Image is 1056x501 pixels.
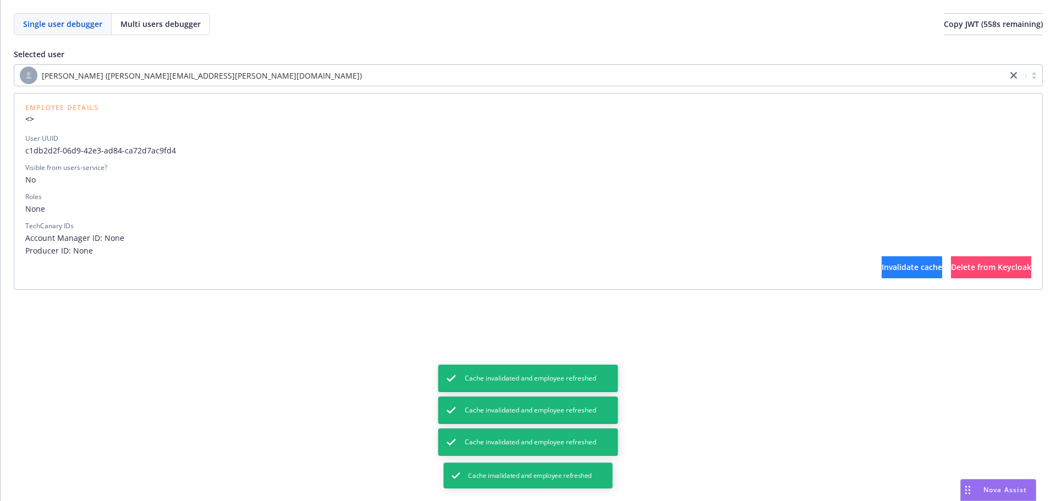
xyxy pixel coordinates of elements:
span: Cache invalidated and employee refreshed [465,373,596,383]
span: None [25,203,1031,214]
div: TechCanary IDs [25,221,74,231]
span: Producer ID: None [25,245,1031,256]
span: Copy JWT ( 558 s remaining) [944,19,1043,29]
span: Cache invalidated and employee refreshed [465,437,596,447]
span: Employee Details [25,104,98,111]
span: Account Manager ID: None [25,232,1031,244]
a: <> [25,113,98,125]
div: Roles [25,192,42,202]
span: Invalidate cache [882,262,942,272]
span: c1db2d2f-06d9-42e3-ad84-ca72d7ac9fd4 [25,145,1031,156]
div: User UUID [25,134,58,144]
span: No [25,174,1031,185]
span: [PERSON_NAME] ([PERSON_NAME][EMAIL_ADDRESS][PERSON_NAME][DOMAIN_NAME]) [42,70,362,81]
div: Drag to move [961,480,975,500]
button: Copy JWT (558s remaining) [944,13,1043,35]
span: Selected user [14,49,64,59]
div: Visible from users-service? [25,163,107,173]
span: Single user debugger [23,18,102,30]
a: close [1007,69,1020,82]
span: Cache invalidated and employee refreshed [465,405,596,415]
button: Nova Assist [960,479,1036,501]
button: Delete from Keycloak [951,256,1031,278]
span: Cache invalidated and employee refreshed [468,471,592,480]
button: Invalidate cache [882,256,942,278]
span: Nova Assist [983,485,1027,494]
span: [PERSON_NAME] ([PERSON_NAME][EMAIL_ADDRESS][PERSON_NAME][DOMAIN_NAME]) [20,67,1002,84]
span: Delete from Keycloak [951,262,1031,272]
span: Multi users debugger [120,18,201,30]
